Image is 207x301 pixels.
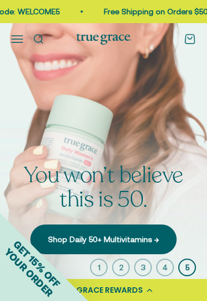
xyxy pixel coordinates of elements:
[24,160,183,214] split-lines: You won’t believe this is 50.
[11,238,62,289] span: GET 15% OFF
[55,284,143,296] div: TRUE GRACE REWARDS
[112,259,130,276] button: 2
[156,259,174,276] button: 4
[30,225,177,254] a: Shop Daily 50+ Multivitamins →
[90,259,108,276] button: 1
[2,246,55,299] span: YOUR ORDER
[178,259,196,276] button: 5
[134,259,152,276] button: 3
